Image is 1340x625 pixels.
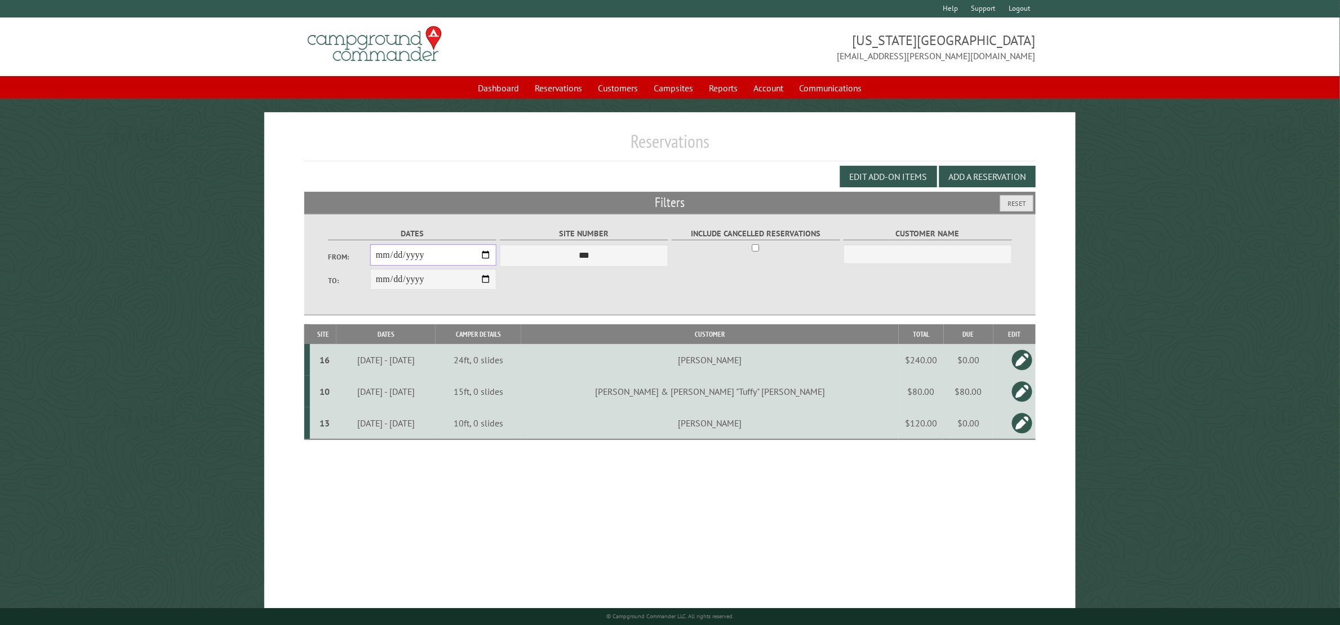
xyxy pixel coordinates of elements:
[606,613,734,620] small: © Campground Commander LLC. All rights reserved.
[328,227,496,240] label: Dates
[747,77,791,99] a: Account
[336,324,435,344] th: Dates
[939,166,1036,187] button: Add a Reservation
[304,22,445,66] img: Campground Commander
[436,407,522,439] td: 10ft, 0 slides
[328,275,370,286] label: To:
[521,344,899,376] td: [PERSON_NAME]
[793,77,869,99] a: Communications
[339,354,434,366] div: [DATE] - [DATE]
[314,417,335,429] div: 13
[500,227,668,240] label: Site Number
[647,77,700,99] a: Campsites
[944,344,993,376] td: $0.00
[844,227,1012,240] label: Customer Name
[436,376,522,407] td: 15ft, 0 slides
[592,77,645,99] a: Customers
[314,386,335,397] div: 10
[472,77,526,99] a: Dashboard
[304,192,1035,213] h2: Filters
[310,324,336,344] th: Site
[521,324,899,344] th: Customer
[304,130,1035,161] h1: Reservations
[436,344,522,376] td: 24ft, 0 slides
[944,324,993,344] th: Due
[899,376,944,407] td: $80.00
[993,324,1036,344] th: Edit
[672,227,840,240] label: Include Cancelled Reservations
[529,77,589,99] a: Reservations
[944,376,993,407] td: $80.00
[521,376,899,407] td: [PERSON_NAME] & [PERSON_NAME] "Tuffy" [PERSON_NAME]
[521,407,899,439] td: [PERSON_NAME]
[840,166,937,187] button: Edit Add-on Items
[339,417,434,429] div: [DATE] - [DATE]
[899,324,944,344] th: Total
[328,252,370,262] label: From:
[899,344,944,376] td: $240.00
[314,354,335,366] div: 16
[944,407,993,439] td: $0.00
[703,77,745,99] a: Reports
[436,324,522,344] th: Camper Details
[899,407,944,439] td: $120.00
[339,386,434,397] div: [DATE] - [DATE]
[670,31,1036,63] span: [US_STATE][GEOGRAPHIC_DATA] [EMAIL_ADDRESS][PERSON_NAME][DOMAIN_NAME]
[1000,195,1033,212] button: Reset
